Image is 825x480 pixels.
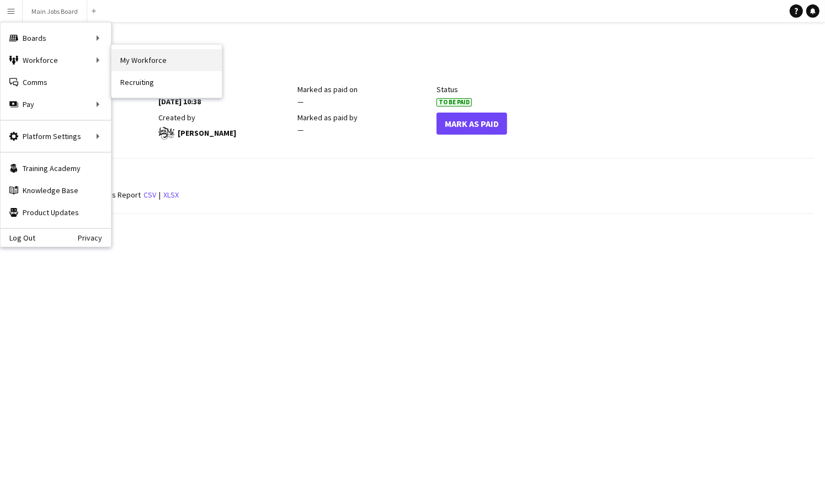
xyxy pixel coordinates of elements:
div: Boards [1,27,111,49]
span: — [297,97,304,106]
span: To Be Paid [437,98,472,106]
div: Marked as paid by [297,113,431,122]
a: Comms [1,71,111,93]
a: xlsx [163,190,179,200]
a: Training Academy [1,157,111,179]
div: Created by [158,113,292,122]
div: Created on [158,84,292,94]
span: — [297,125,304,135]
h3: Reports [19,170,814,180]
div: Marked as paid on [297,84,431,94]
div: Workforce [1,49,111,71]
a: Product Updates [1,201,111,223]
div: [DATE] 10:38 [158,97,292,106]
button: Main Jobs Board [23,1,87,22]
a: Log Out [1,233,35,242]
div: Platform Settings [1,125,111,147]
div: [PERSON_NAME] [158,125,292,141]
div: Pay [1,93,111,115]
button: Mark As Paid [437,113,507,135]
a: Privacy [78,233,111,242]
a: My Workforce [111,49,222,71]
div: | [19,188,814,202]
a: Knowledge Base [1,179,111,201]
a: Recruiting [111,71,222,93]
a: csv [143,190,156,200]
div: Status [437,84,570,94]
